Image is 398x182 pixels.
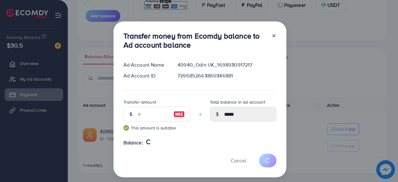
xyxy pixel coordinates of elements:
small: This amount is suitable [123,125,190,131]
div: Ad Account Name [118,61,173,68]
span: Cancel [231,157,246,164]
h3: Transfer money from Ecomdy balance to Ad account balance [123,31,266,49]
img: guide [123,125,129,131]
div: 40940_Odin UK_1698930917217 [173,61,281,68]
span: Balance: [123,139,143,146]
label: Transfer amount [123,99,156,105]
div: 7296852663860346881 [173,72,281,79]
img: image [174,110,185,118]
label: Total balance in ad account [210,99,265,105]
button: Cancel [223,154,254,167]
div: Ad Account ID [118,72,173,79]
